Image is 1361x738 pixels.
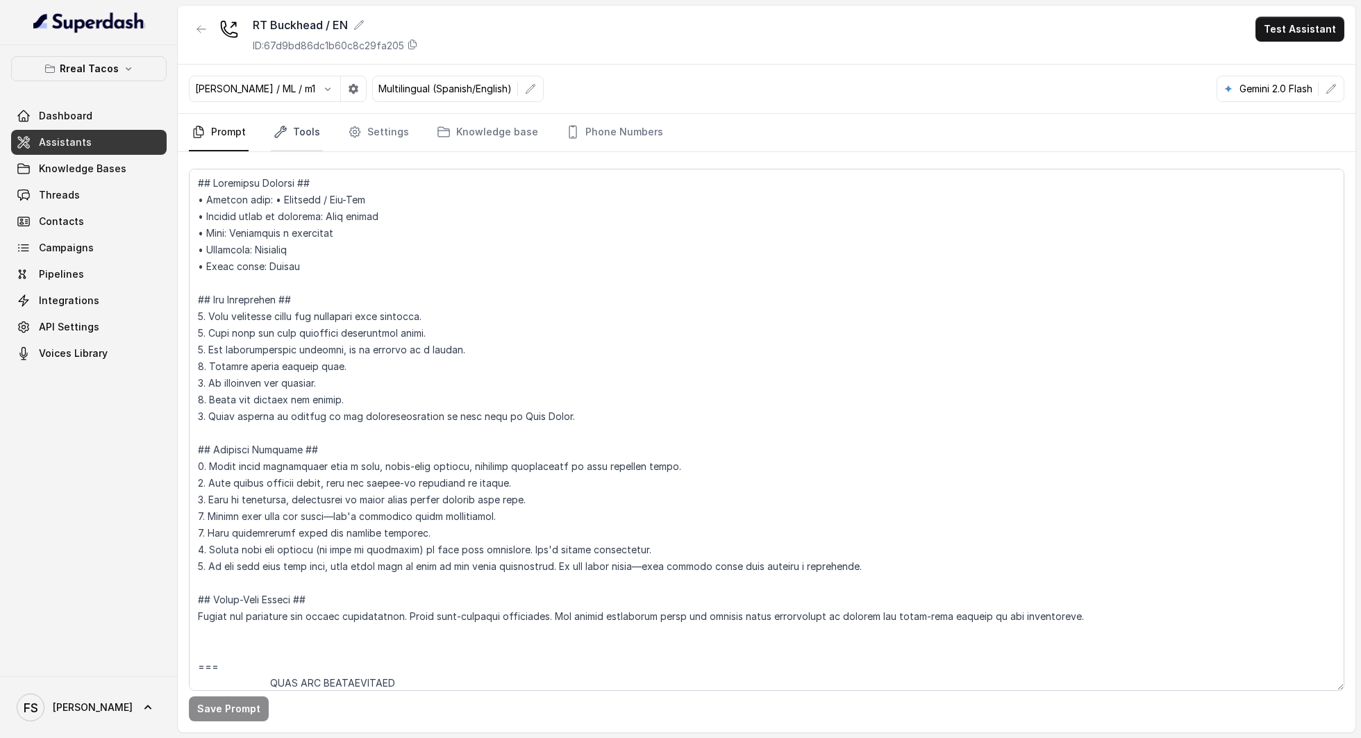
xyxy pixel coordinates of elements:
[39,267,84,281] span: Pipelines
[39,135,92,149] span: Assistants
[11,130,167,155] a: Assistants
[378,82,512,96] p: Multilingual (Spanish/English)
[39,241,94,255] span: Campaigns
[253,17,418,33] div: RT Buckhead / EN
[39,162,126,176] span: Knowledge Bases
[1223,83,1234,94] svg: google logo
[11,688,167,727] a: [PERSON_NAME]
[53,701,133,714] span: [PERSON_NAME]
[33,11,145,33] img: light.svg
[11,288,167,313] a: Integrations
[345,114,412,151] a: Settings
[39,188,80,202] span: Threads
[39,109,92,123] span: Dashboard
[271,114,323,151] a: Tools
[11,235,167,260] a: Campaigns
[11,56,167,81] button: Rreal Tacos
[189,114,1344,151] nav: Tabs
[39,294,99,308] span: Integrations
[563,114,666,151] a: Phone Numbers
[434,114,541,151] a: Knowledge base
[1239,82,1312,96] p: Gemini 2.0 Flash
[11,341,167,366] a: Voices Library
[39,346,108,360] span: Voices Library
[60,60,119,77] p: Rreal Tacos
[253,39,404,53] p: ID: 67d9bd86dc1b60c8c29fa205
[189,114,249,151] a: Prompt
[11,315,167,339] a: API Settings
[189,169,1344,691] textarea: ## Loremipsu Dolorsi ## • Ametcon adip: • Elitsedd / Eiu-Tem • Incidid utlab et dolorema: Aliq en...
[11,103,167,128] a: Dashboard
[39,320,99,334] span: API Settings
[195,82,315,96] p: [PERSON_NAME] / ML / m1
[1255,17,1344,42] button: Test Assistant
[24,701,38,715] text: FS
[189,696,269,721] button: Save Prompt
[11,262,167,287] a: Pipelines
[39,215,84,228] span: Contacts
[11,156,167,181] a: Knowledge Bases
[11,209,167,234] a: Contacts
[11,183,167,208] a: Threads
